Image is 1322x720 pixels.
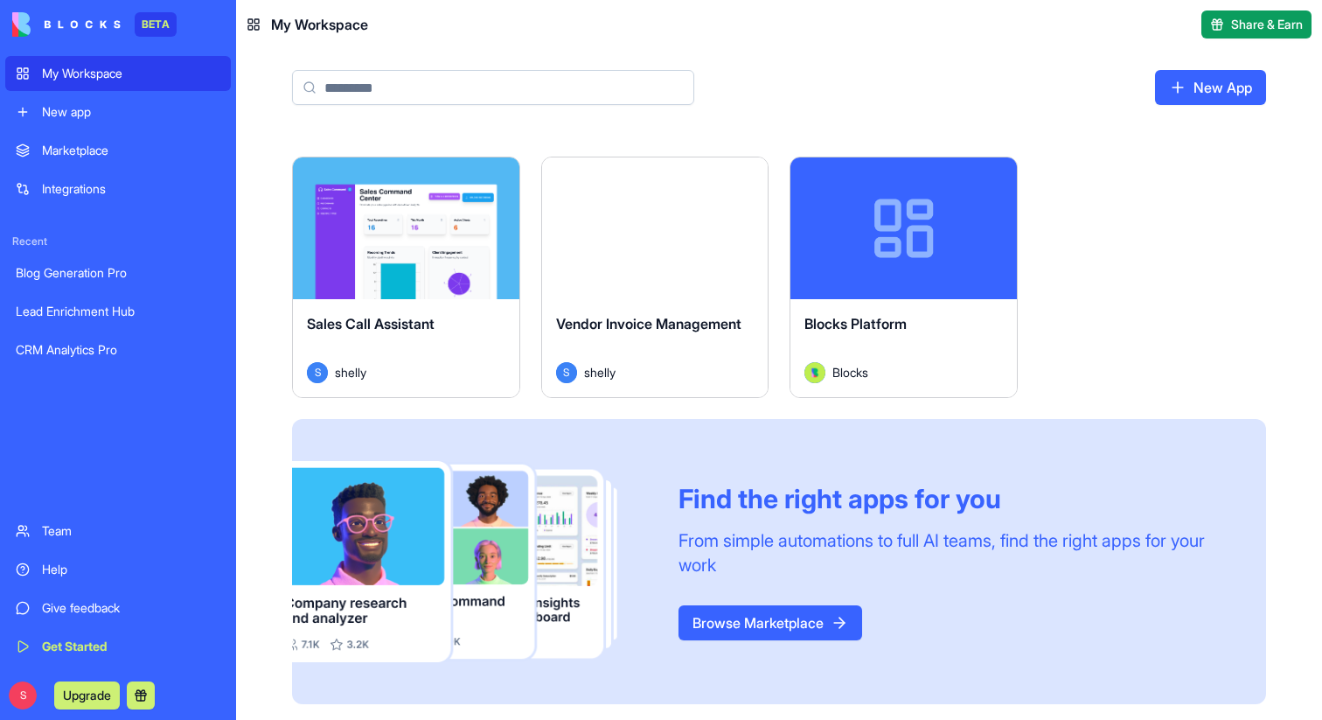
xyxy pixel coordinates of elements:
[42,142,220,159] div: Marketplace
[5,234,231,248] span: Recent
[5,591,231,626] a: Give feedback
[135,12,177,37] div: BETA
[832,363,868,381] span: Blocks
[307,315,435,332] span: Sales Call Assistant
[584,363,616,381] span: shelly
[5,56,231,91] a: My Workspace
[5,294,231,329] a: Lead Enrichment Hub
[678,605,862,640] a: Browse Marketplace
[790,157,1018,398] a: Blocks PlatformAvatarBlocks
[541,157,769,398] a: Vendor Invoice ManagementSshelly
[307,362,328,383] span: S
[804,362,825,383] img: Avatar
[5,514,231,549] a: Team
[678,528,1224,577] div: From simple automations to full AI teams, find the right apps for your work
[804,315,907,332] span: Blocks Platform
[54,682,120,710] button: Upgrade
[556,362,577,383] span: S
[5,133,231,168] a: Marketplace
[5,332,231,367] a: CRM Analytics Pro
[5,552,231,587] a: Help
[42,65,220,82] div: My Workspace
[42,180,220,198] div: Integrations
[42,103,220,121] div: New app
[42,599,220,617] div: Give feedback
[292,157,520,398] a: Sales Call AssistantSshelly
[16,264,220,282] div: Blog Generation Pro
[9,682,37,710] span: S
[5,255,231,290] a: Blog Generation Pro
[12,12,177,37] a: BETA
[5,171,231,206] a: Integrations
[5,629,231,664] a: Get Started
[12,12,121,37] img: logo
[678,483,1224,514] div: Find the right apps for you
[292,461,651,662] img: Frame_181_egmpey.png
[1231,16,1303,33] span: Share & Earn
[335,363,366,381] span: shelly
[5,94,231,129] a: New app
[16,341,220,359] div: CRM Analytics Pro
[271,14,368,35] span: My Workspace
[42,561,220,578] div: Help
[42,522,220,540] div: Team
[42,638,220,655] div: Get Started
[54,686,120,703] a: Upgrade
[1201,10,1312,38] button: Share & Earn
[1155,70,1266,105] a: New App
[16,303,220,320] div: Lead Enrichment Hub
[556,315,741,332] span: Vendor Invoice Management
